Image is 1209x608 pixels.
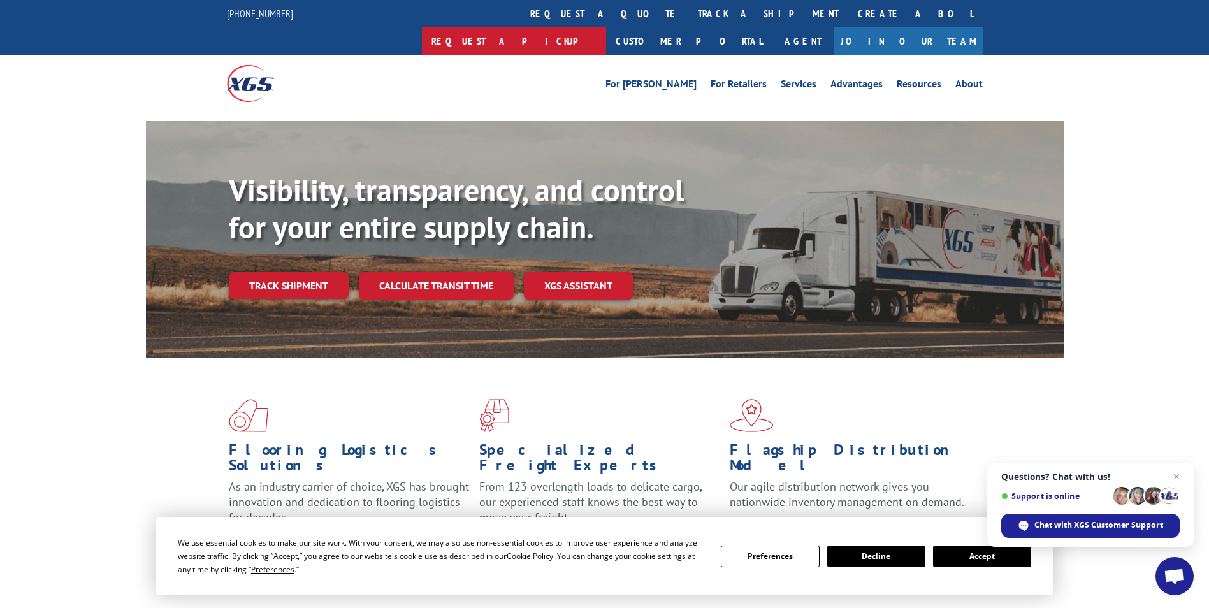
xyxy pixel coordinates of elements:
[827,546,925,567] button: Decline
[479,399,509,432] img: xgs-icon-focused-on-flooring-red
[229,272,349,299] a: Track shipment
[229,479,469,525] span: As an industry carrier of choice, XGS has brought innovation and dedication to flooring logistics...
[730,442,971,479] h1: Flagship Distribution Model
[524,272,633,300] a: XGS ASSISTANT
[479,442,720,479] h1: Specialized Freight Experts
[730,479,964,509] span: Our agile distribution network gives you nationwide inventory management on demand.
[606,27,772,55] a: Customer Portal
[721,546,819,567] button: Preferences
[1034,519,1163,531] span: Chat with XGS Customer Support
[229,399,268,432] img: xgs-icon-total-supply-chain-intelligence-red
[897,79,941,93] a: Resources
[1001,491,1108,501] span: Support is online
[605,79,697,93] a: For [PERSON_NAME]
[479,479,720,536] p: From 123 overlength loads to delicate cargo, our experienced staff knows the best way to move you...
[229,170,684,247] b: Visibility, transparency, and control for your entire supply chain.
[955,79,983,93] a: About
[730,399,774,432] img: xgs-icon-flagship-distribution-model-red
[781,79,816,93] a: Services
[933,546,1031,567] button: Accept
[834,27,983,55] a: Join Our Team
[229,442,470,479] h1: Flooring Logistics Solutions
[227,7,293,20] a: [PHONE_NUMBER]
[507,551,553,561] span: Cookie Policy
[830,79,883,93] a: Advantages
[178,536,706,576] div: We use essential cookies to make our site work. With your consent, we may also use non-essential ...
[422,27,606,55] a: Request a pickup
[772,27,834,55] a: Agent
[359,272,514,300] a: Calculate transit time
[251,564,294,575] span: Preferences
[1001,514,1180,538] span: Chat with XGS Customer Support
[156,517,1053,595] div: Cookie Consent Prompt
[1001,472,1180,482] span: Questions? Chat with us!
[711,79,767,93] a: For Retailers
[1155,557,1194,595] a: Open chat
